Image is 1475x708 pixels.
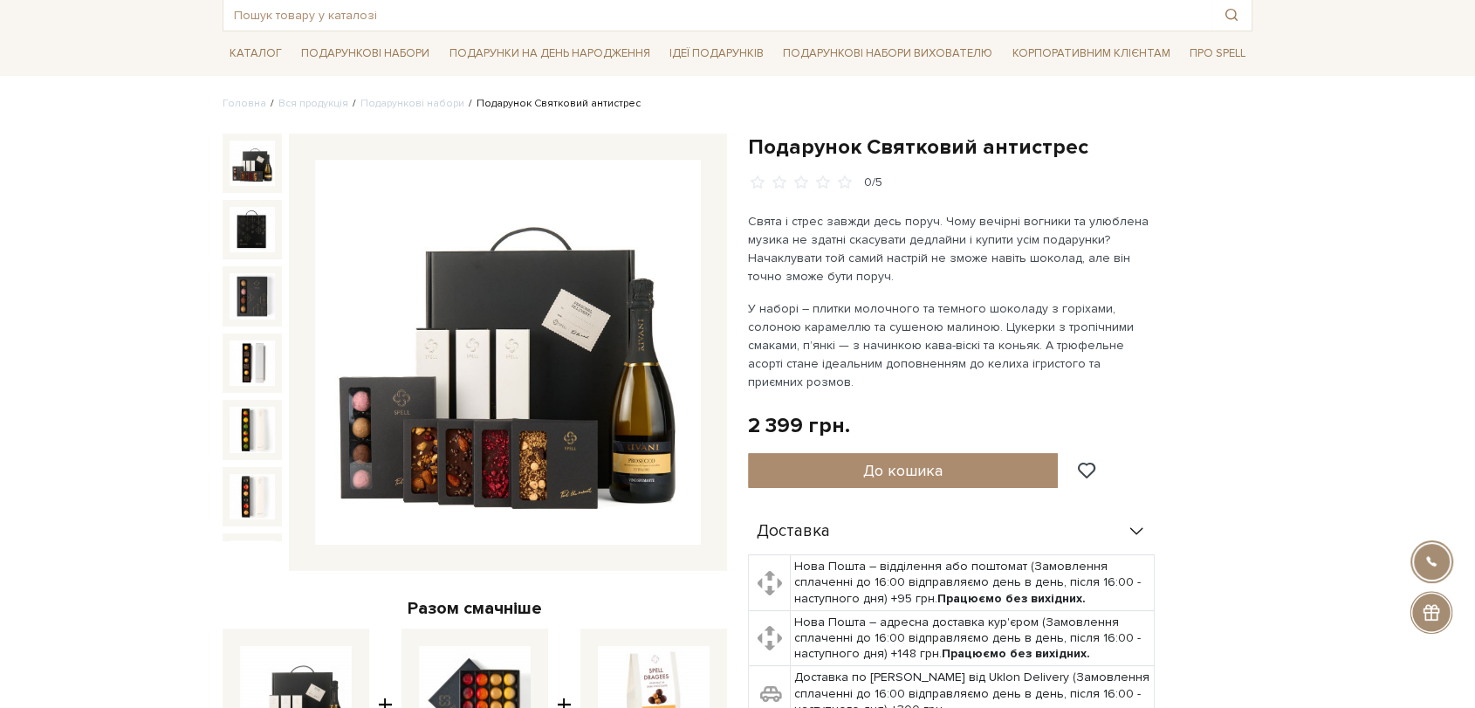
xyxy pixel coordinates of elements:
span: До кошика [863,461,943,480]
p: У наборі – плитки молочного та темного шоколаду з горіхами, солоною карамеллю та сушеною малиною.... [748,299,1157,391]
a: Подарункові набори [294,40,436,67]
a: Подарункові набори [360,97,464,110]
img: Подарунок Святковий антистрес [230,273,275,319]
button: До кошика [748,453,1058,488]
td: Нова Пошта – адресна доставка кур'єром (Замовлення сплаченні до 16:00 відправляємо день в день, п... [791,610,1155,666]
a: Подарунки на День народження [442,40,657,67]
img: Подарунок Святковий антистрес [315,160,701,546]
b: Працюємо без вихідних. [937,591,1086,606]
a: Вся продукція [278,97,348,110]
h1: Подарунок Святковий антистрес [748,134,1252,161]
img: Подарунок Святковий антистрес [230,207,275,252]
a: Каталог [223,40,289,67]
img: Подарунок Святковий антистрес [230,540,275,586]
a: Подарункові набори вихователю [776,38,999,68]
a: Головна [223,97,266,110]
p: Свята і стрес завжди десь поруч. Чому вечірні вогники та улюблена музика не здатні скасувати дедл... [748,212,1157,285]
b: Працюємо без вихідних. [942,646,1090,661]
a: Ідеї подарунків [662,40,771,67]
a: Про Spell [1183,40,1252,67]
div: Разом смачніше [223,597,727,620]
li: Подарунок Святковий антистрес [464,96,641,112]
img: Подарунок Святковий антистрес [230,141,275,186]
a: Корпоративним клієнтам [1005,38,1177,68]
img: Подарунок Святковий антистрес [230,407,275,452]
img: Подарунок Святковий антистрес [230,340,275,386]
span: Доставка [757,524,830,540]
div: 0/5 [864,175,882,191]
img: Подарунок Святковий антистрес [230,474,275,519]
td: Нова Пошта – відділення або поштомат (Замовлення сплаченні до 16:00 відправляємо день в день, піс... [791,555,1155,611]
div: 2 399 грн. [748,412,850,439]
